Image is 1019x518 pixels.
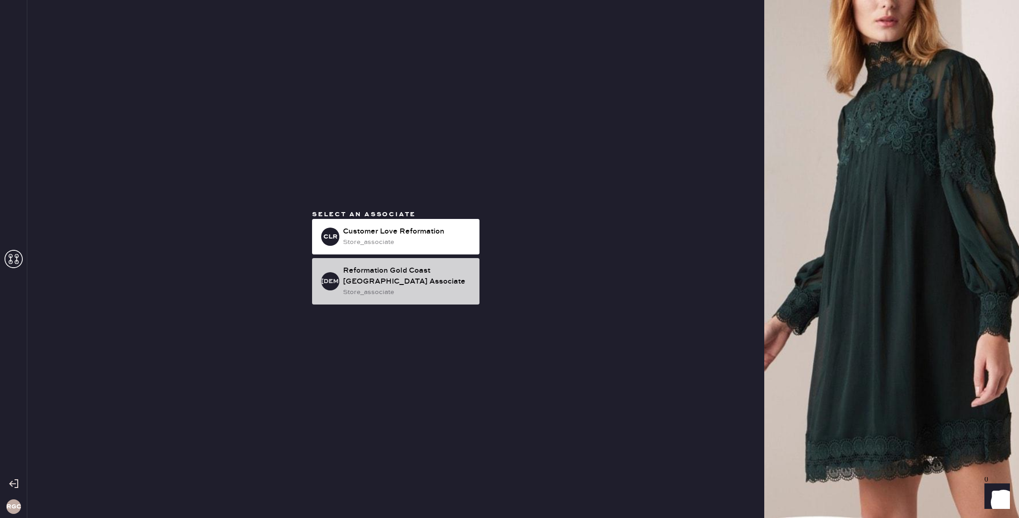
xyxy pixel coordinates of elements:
[343,265,472,287] div: Reformation Gold Coast [GEOGRAPHIC_DATA] Associate
[323,234,338,240] h3: CLR
[321,278,339,284] h3: [DEMOGRAPHIC_DATA]
[343,237,472,247] div: store_associate
[343,287,472,297] div: store_associate
[312,210,416,218] span: Select an associate
[976,477,1015,516] iframe: Front Chat
[6,503,21,510] h3: RGCC
[343,226,472,237] div: Customer Love Reformation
